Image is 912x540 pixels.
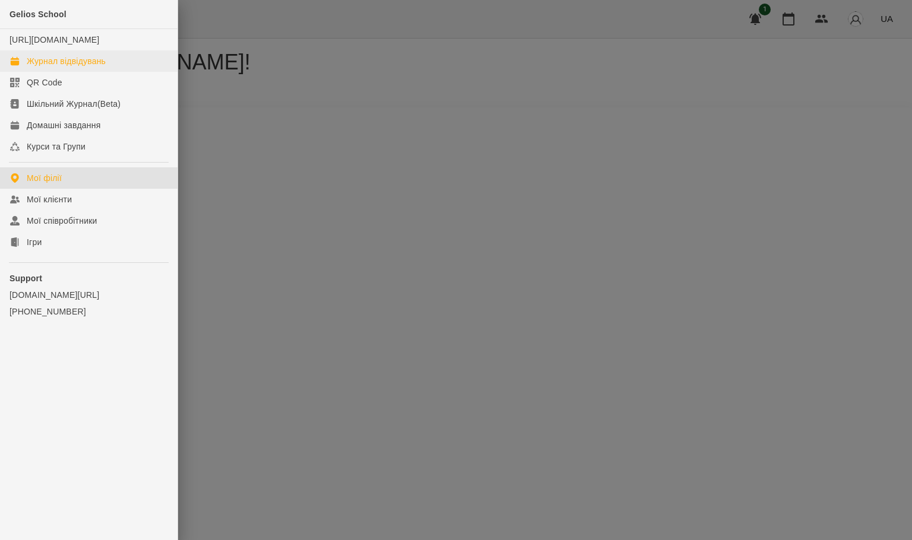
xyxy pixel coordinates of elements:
span: Gelios School [9,9,66,19]
div: QR Code [27,77,62,88]
div: Мої співробітники [27,215,97,227]
p: Support [9,272,168,284]
div: Ігри [27,236,42,248]
a: [URL][DOMAIN_NAME] [9,35,99,45]
div: Домашні завдання [27,119,100,131]
div: Мої клієнти [27,193,72,205]
div: Курси та Групи [27,141,85,153]
a: [PHONE_NUMBER] [9,306,168,317]
div: Журнал відвідувань [27,55,106,67]
div: Мої філії [27,172,62,184]
a: [DOMAIN_NAME][URL] [9,289,168,301]
div: Шкільний Журнал(Beta) [27,98,121,110]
